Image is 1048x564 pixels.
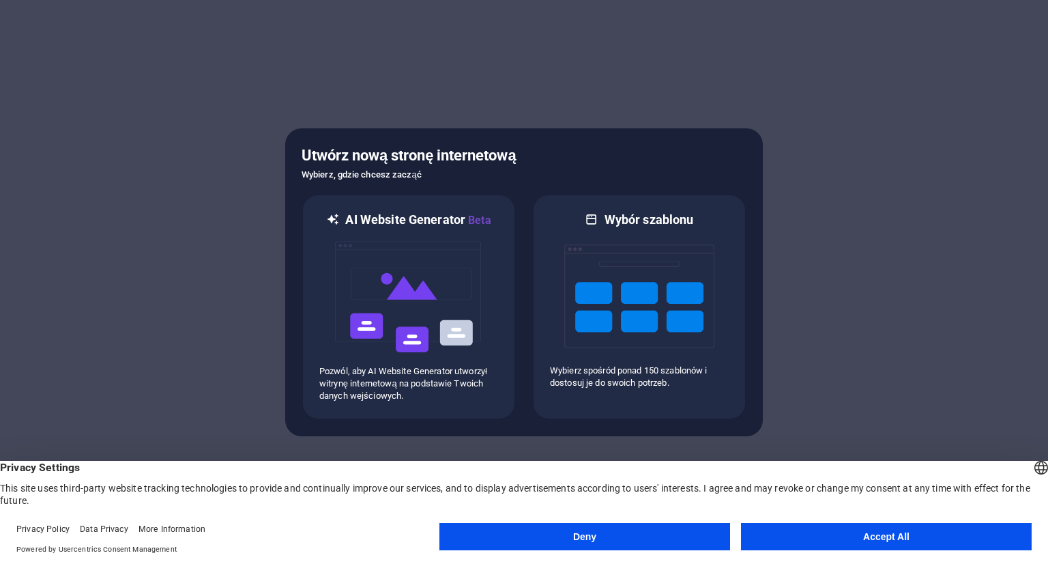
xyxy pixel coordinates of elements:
div: AI Website GeneratorBetaaiPozwól, aby AI Website Generator utworzył witrynę internetową na podsta... [302,194,516,420]
div: Wybór szablonuWybierz spośród ponad 150 szablonów i dostosuj je do swoich potrzeb. [532,194,746,420]
img: ai [334,229,484,365]
p: Pozwól, aby AI Website Generator utworzył witrynę internetową na podstawie Twoich danych wejściow... [319,365,498,402]
h6: Wybór szablonu [605,212,694,228]
h6: Wybierz, gdzie chcesz zacząć [302,167,746,183]
h6: AI Website Generator [345,212,491,229]
h5: Utwórz nową stronę internetową [302,145,746,167]
p: Wybierz spośród ponad 150 szablonów i dostosuj je do swoich potrzeb. [550,365,729,389]
span: Beta [465,214,491,227]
